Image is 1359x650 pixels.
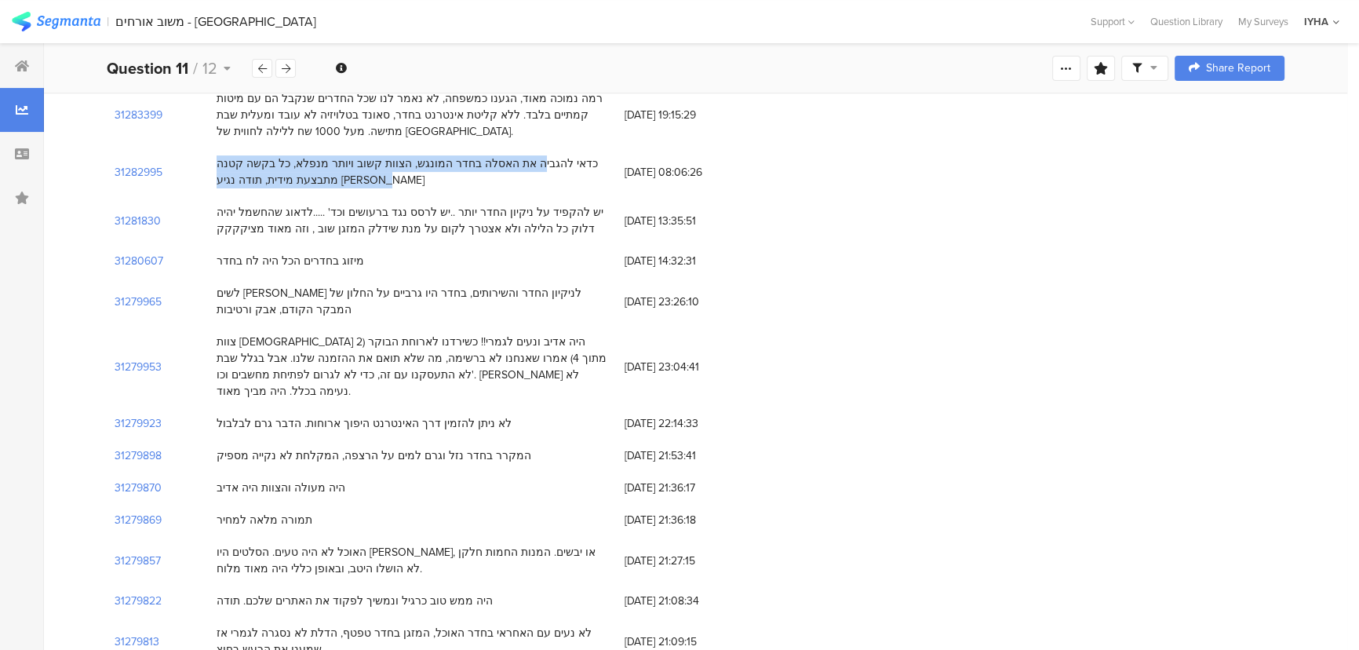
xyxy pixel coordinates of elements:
[625,359,750,375] span: [DATE] 23:04:41
[217,285,609,318] div: לשים [PERSON_NAME] לניקיון החדר והשירותים, בחדר היו גרביים על החלון של המבקר הקודם, אבק ורטיבות
[625,634,750,650] span: [DATE] 21:09:15
[625,107,750,123] span: [DATE] 19:15:29
[1230,14,1296,29] a: My Surveys
[115,593,162,609] section: 31279822
[12,12,100,31] img: segmanta logo
[217,480,345,496] div: היה מעולה והצוות היה אדיב
[1091,9,1135,34] div: Support
[115,553,161,569] section: 31279857
[193,57,198,80] span: /
[625,164,750,181] span: [DATE] 08:06:26
[217,415,512,432] div: לא ניתן להזמין דרך האינטרנט היפוך ארוחות. הדבר גרם לבלבול
[625,593,750,609] span: [DATE] 21:08:34
[217,447,531,464] div: המקרר בחדר נזל וגרם למים על הרצפה, המקלחת לא נקייה מספיק
[625,415,750,432] span: [DATE] 22:14:33
[115,294,162,310] section: 31279965
[115,359,162,375] section: 31279953
[625,253,750,269] span: [DATE] 14:32:31
[115,164,162,181] section: 31282995
[217,334,609,400] div: צוות [DEMOGRAPHIC_DATA] היה אדיב ונעים לגמרי!! כשירדנו לארוחת הבוקר (2 מתוך 4) אמרו שאנחנו לא ברש...
[625,512,750,528] span: [DATE] 21:36:18
[217,593,493,609] div: היה ממש טוב כרגיל ונמשיך לפקוד את האתרים שלכם. תודה
[217,90,609,140] div: רמה נמוכה מאוד, הגענו כמשפחה, לא נאמר לנו שכל החדרים שנקבל הם עם מיטות קמתיים בלבד. ללא קליטת אינ...
[1304,14,1328,29] div: IYHA
[217,544,609,577] div: האוכל לא היה טעים. הסלטים היו [PERSON_NAME], או יבשים. המנות החמות חלקן לא הושלו היטב, ובאופן כלל...
[115,634,159,650] section: 31279813
[115,480,162,496] section: 31279870
[1206,63,1270,74] span: Share Report
[115,14,316,29] div: משוב אורחים - [GEOGRAPHIC_DATA]
[107,13,109,31] div: |
[115,415,162,432] section: 31279923
[115,447,162,464] section: 31279898
[115,213,161,229] section: 31281830
[625,553,750,569] span: [DATE] 21:27:15
[217,512,312,528] div: תמורה מלאה למחיר
[202,57,217,80] span: 12
[217,204,609,237] div: יש להקפיד על ניקיון החדר יותר ..יש לרסס נגד ברעושים וכד' .....לדאוג שהחשמל יהיה דלוק כל הלילה ולא...
[625,447,750,464] span: [DATE] 21:53:41
[625,480,750,496] span: [DATE] 21:36:17
[115,107,162,123] section: 31283399
[115,512,162,528] section: 31279869
[217,253,364,269] div: מיזוג בחדרים הכל היה לח בחדר
[107,57,188,80] b: Question 11
[625,213,750,229] span: [DATE] 13:35:51
[1142,14,1230,29] a: Question Library
[217,155,609,188] div: כדאי להגביה את האסלה בחדר המונגש, הצוות קשוב ויותר מנפלא, כל בקשה קטנה מתבצעת מידית, תודה נגיע [P...
[625,294,750,310] span: [DATE] 23:26:10
[115,253,163,269] section: 31280607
